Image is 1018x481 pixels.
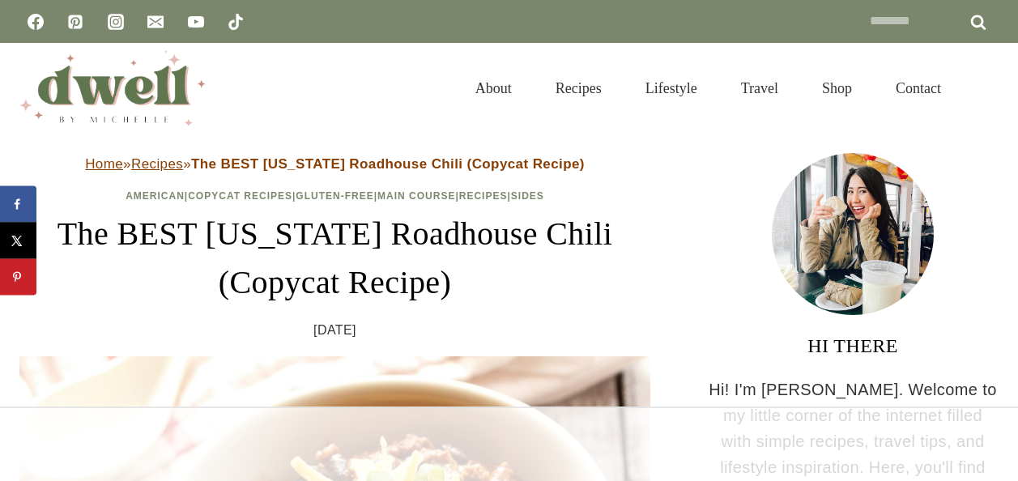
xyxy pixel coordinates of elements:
[59,6,92,38] a: Pinterest
[219,6,252,38] a: TikTok
[85,156,585,172] span: » »
[874,62,963,115] a: Contact
[454,62,963,115] nav: Primary Navigation
[459,190,508,202] a: Recipes
[534,62,624,115] a: Recipes
[624,62,719,115] a: Lifestyle
[19,210,650,307] h1: The BEST [US_STATE] Roadhouse Chili (Copycat Recipe)
[19,51,206,126] img: DWELL by michelle
[191,156,585,172] strong: The BEST [US_STATE] Roadhouse Chili (Copycat Recipe)
[719,62,800,115] a: Travel
[800,62,874,115] a: Shop
[296,190,373,202] a: Gluten-Free
[313,320,356,341] time: [DATE]
[511,190,544,202] a: Sides
[131,156,183,172] a: Recipes
[454,62,534,115] a: About
[180,6,212,38] a: YouTube
[707,331,999,360] h3: HI THERE
[971,74,999,102] button: View Search Form
[139,6,172,38] a: Email
[126,190,544,202] span: | | | | |
[377,190,455,202] a: Main Course
[85,156,123,172] a: Home
[188,190,292,202] a: Copycat Recipes
[100,6,132,38] a: Instagram
[19,6,52,38] a: Facebook
[126,190,185,202] a: American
